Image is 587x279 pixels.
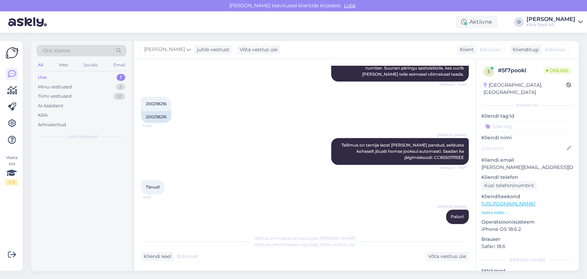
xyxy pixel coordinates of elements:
[254,242,356,247] span: Vestluse ülevõtmiseks vajutage
[451,214,464,219] span: Palun!
[38,103,63,109] div: AI Assistent
[481,174,573,181] p: Kliendi telefon
[482,144,565,152] input: Lisa nimi
[43,47,70,54] span: Otsi kliente
[237,45,280,54] div: Võta vestlus üle
[481,134,573,141] p: Kliendi nimi
[481,226,573,233] p: iPhone OS 18.6.2
[481,157,573,164] p: Kliendi email
[141,253,171,260] div: Kliendi keel
[143,123,169,128] span: 14:54
[481,243,573,250] p: Safari 18.6
[66,133,98,140] span: Uued vestlused
[38,84,72,90] div: Minu vestlused
[481,181,537,190] div: Küsi telefoninumbrit
[526,17,575,22] div: [PERSON_NAME]
[38,93,72,100] div: Tiimi vestlused
[545,46,566,53] span: Estonian
[6,154,18,185] div: Vaata siia
[481,257,573,263] div: [PERSON_NAME]
[437,132,467,138] span: [PERSON_NAME]
[116,84,125,90] div: 3
[141,111,171,123] div: 200218216
[481,201,535,207] a: [URL][DOMAIN_NAME]
[437,204,467,209] span: [PERSON_NAME]
[144,46,185,53] span: [PERSON_NAME]
[440,165,467,170] span: Nähtud ✓ 15:07
[481,218,573,226] p: Operatsioonisüsteem
[36,61,44,69] div: All
[457,46,474,53] div: Klient
[481,267,573,275] p: Märkmed
[318,242,356,247] i: „Võtke vestlus üle”
[38,74,47,81] div: Uus
[543,67,571,74] span: Online
[481,164,573,171] p: [PERSON_NAME][EMAIL_ADDRESS][DOMAIN_NAME]
[481,210,573,216] p: Vaata edasi ...
[425,252,469,261] div: Võta vestlus üle
[456,16,498,28] div: Aktiivne
[6,179,18,185] div: 1 / 3
[481,121,573,131] input: Lisa tag
[342,2,358,9] span: Luba
[481,112,573,120] p: Kliendi tag'id
[441,224,467,229] span: 15:12
[510,46,539,53] div: Klienditugi
[6,46,19,60] img: Askly Logo
[483,82,566,96] div: [GEOGRAPHIC_DATA], [GEOGRAPHIC_DATA]
[146,184,160,190] span: Tänud!
[146,101,166,106] span: 200218216
[143,195,169,200] span: 15:10
[117,74,125,81] div: 1
[526,22,575,28] div: Klick Eesti AS
[82,61,99,69] div: Socials
[38,112,48,119] div: Kõik
[481,193,573,200] p: Klienditeekond
[113,93,125,100] div: 52
[254,236,356,241] span: Vestlus on määratud kasutajale [PERSON_NAME]
[481,102,573,108] div: Kliendi info
[341,142,465,160] span: Tellimus on tarnija laost [PERSON_NAME] pandud, eelduste kohaselt jõuab homse jooksul automaati. ...
[112,61,127,69] div: Email
[439,82,467,87] span: Nähtud ✓ 14:54
[480,46,501,53] span: Estonian
[488,69,490,74] span: 5
[57,61,69,69] div: Web
[514,17,524,27] div: O
[177,253,198,260] span: Estonian
[498,66,543,75] div: # 5f7pookl
[194,46,229,53] div: juhib vestlust
[526,17,583,28] a: [PERSON_NAME]Klick Eesti AS
[38,121,66,128] div: Arhiveeritud
[481,236,573,243] p: Brauser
